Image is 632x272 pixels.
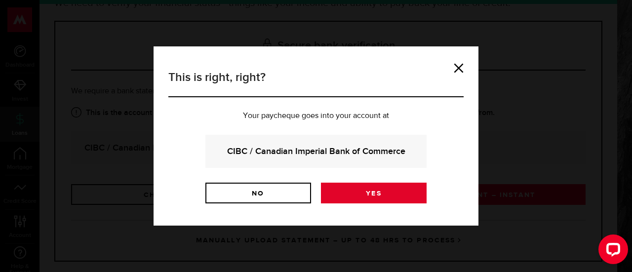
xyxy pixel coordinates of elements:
[168,112,464,120] p: Your paycheque goes into your account at
[168,69,464,97] h3: This is right, right?
[219,145,413,158] strong: CIBC / Canadian Imperial Bank of Commerce
[321,183,427,203] a: Yes
[205,183,311,203] a: No
[591,231,632,272] iframe: LiveChat chat widget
